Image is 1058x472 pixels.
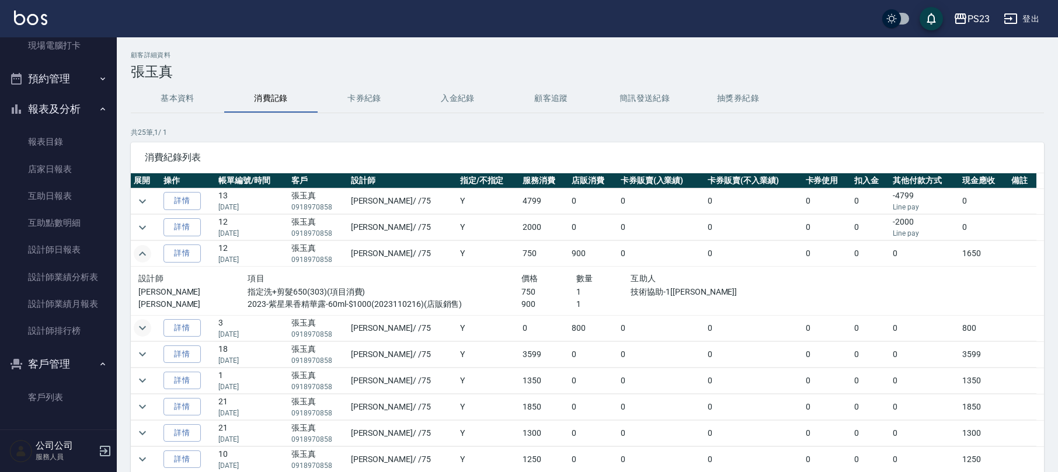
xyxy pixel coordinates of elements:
td: 18 [215,341,288,367]
td: 1300 [520,420,569,446]
p: Line pay [893,228,956,239]
td: 1350 [959,368,1008,393]
td: Y [457,188,520,214]
span: 互助人 [631,274,656,283]
p: 1 [576,298,631,310]
a: 詳情 [163,424,201,442]
td: 21 [215,394,288,419]
td: Y [457,446,520,472]
td: 0 [569,394,618,419]
td: 張玉真 [288,215,347,240]
td: 0 [618,446,705,472]
p: 共 25 筆, 1 / 1 [131,127,1044,138]
td: 0 [890,341,959,367]
td: 0 [851,241,890,267]
p: [DATE] [218,329,286,340]
td: 0 [890,420,959,446]
td: 0 [851,420,890,446]
td: 張玉真 [288,394,347,419]
td: 0 [890,368,959,393]
td: -2000 [890,215,959,240]
td: 0 [705,420,802,446]
td: 0 [705,188,802,214]
button: 消費記錄 [224,85,318,113]
p: [DATE] [218,382,286,392]
p: [PERSON_NAME] [138,286,248,298]
td: 750 [520,241,569,267]
td: 0 [569,188,618,214]
button: 卡券紀錄 [318,85,411,113]
th: 服務消費 [520,173,569,188]
a: 設計師業績分析表 [5,264,112,291]
h5: 公司公司 [36,440,95,452]
td: Y [457,368,520,393]
p: 指定洗+剪髮650(303)(項目消費) [248,286,521,298]
th: 卡券使用 [803,173,852,188]
p: 1 [576,286,631,298]
span: 價格 [521,274,538,283]
td: 1300 [959,420,1008,446]
th: 客戶 [288,173,347,188]
p: [DATE] [218,228,286,239]
td: 0 [890,241,959,267]
a: 詳情 [163,372,201,390]
td: 800 [569,315,618,341]
td: 0 [803,215,852,240]
td: Y [457,215,520,240]
td: 張玉真 [288,368,347,393]
td: [PERSON_NAME] / /75 [348,394,457,419]
td: 1 [215,368,288,393]
td: 0 [569,368,618,393]
td: [PERSON_NAME] / /75 [348,315,457,341]
a: 互助日報表 [5,183,112,209]
td: 0 [851,394,890,419]
td: 4799 [520,188,569,214]
button: expand row [134,345,151,363]
td: 0 [890,315,959,341]
p: 0918970858 [291,254,344,265]
button: 預約管理 [5,64,112,94]
td: [PERSON_NAME] / /75 [348,188,457,214]
th: 扣入金 [851,173,890,188]
td: 0 [569,446,618,472]
th: 其他付款方式 [890,173,959,188]
p: [PERSON_NAME] [138,298,248,310]
th: 展開 [131,173,161,188]
button: expand row [134,450,151,468]
button: 客戶管理 [5,349,112,379]
td: 3599 [520,341,569,367]
h3: 張玉真 [131,64,1044,80]
p: 750 [521,286,576,298]
button: 入金紀錄 [411,85,504,113]
td: [PERSON_NAME] / /75 [348,446,457,472]
td: 張玉真 [288,241,347,267]
button: expand row [134,219,151,236]
th: 店販消費 [569,173,618,188]
button: expand row [134,372,151,389]
th: 備註 [1008,173,1036,188]
td: 張玉真 [288,341,347,367]
button: 登出 [999,8,1044,30]
a: 客戶列表 [5,384,112,411]
a: 詳情 [163,218,201,236]
td: 3 [215,315,288,341]
td: 0 [959,215,1008,240]
td: 0 [803,315,852,341]
a: 詳情 [163,244,201,263]
td: 0 [851,188,890,214]
td: 0 [851,368,890,393]
td: 0 [705,446,802,472]
td: 張玉真 [288,420,347,446]
td: 0 [618,188,705,214]
button: expand row [134,245,151,263]
td: 0 [569,341,618,367]
td: 21 [215,420,288,446]
td: 0 [851,315,890,341]
td: 張玉真 [288,315,347,341]
p: 0918970858 [291,434,344,445]
td: 12 [215,241,288,267]
th: 帳單編號/時間 [215,173,288,188]
td: 0 [959,188,1008,214]
p: 2023-紫星果香精華露-60ml-$1000(2023110216)(店販銷售) [248,298,521,310]
td: 3599 [959,341,1008,367]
